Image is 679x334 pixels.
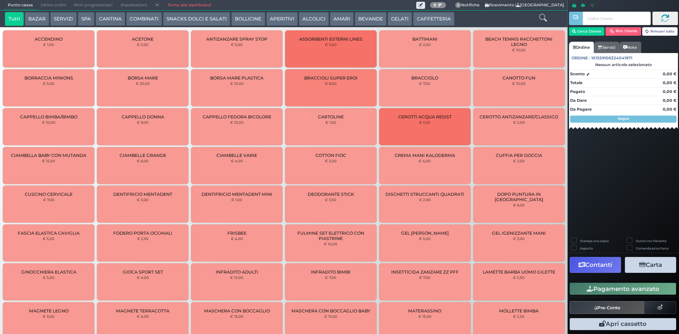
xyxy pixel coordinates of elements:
small: € 4,00 [419,159,431,163]
span: CEROTTI ACQUA RESIST [398,114,452,119]
small: € 3,00 [43,314,54,318]
span: GIOCA SPORT SET [123,269,163,275]
small: € 7,00 [43,198,54,202]
span: FRISBEE [227,230,246,236]
span: FULMINE SET ELETTRICO CON PIASTRINE [291,230,371,241]
span: COTTON FIOC [315,153,346,158]
small: € 5,00 [43,81,54,86]
small: € 10,00 [324,242,337,246]
span: MASCHERA CON BOCCAGLIO BABY [291,308,370,314]
small: € 15,00 [42,159,55,163]
button: GELATI [388,12,412,26]
small: € 13,00 [324,314,337,318]
span: ACETONE [132,36,153,42]
span: CIAMBELLE VARIE [216,153,257,158]
strong: Da Dare [570,98,587,103]
span: CIAMBELLE GRANDE [120,153,166,158]
small: € 10,00 [512,81,526,86]
span: GINOCCHIERA ELASTICA [21,269,76,275]
a: Torna alla dashboard [163,0,215,10]
small: € 2,00 [419,42,431,47]
button: BEVANDE [355,12,387,26]
button: Pre-Conto [570,301,645,314]
small: € 5,00 [43,236,54,241]
button: Pagamento avanzato [570,283,676,295]
span: BORSA MARE [128,75,158,81]
span: CARTOLINE [318,114,344,119]
span: DISCHETTI STRUCCANTI QUADRATI [385,192,464,197]
button: Contanti [570,257,621,273]
span: MOLLETTE BIMBA [499,308,539,314]
span: GEL IGENIZZANTE MANI [492,230,546,236]
span: DOPO PUNTURA IN [GEOGRAPHIC_DATA] [479,192,558,202]
label: Stampa una copia [580,239,609,243]
small: € 2,00 [513,159,525,163]
span: 0 [455,2,462,8]
span: DEODORANTE STICK [308,192,354,197]
span: ACCENDINO [35,36,63,42]
span: INFRADITO BIMBI [311,269,350,275]
span: CAPPELLO FEDORA BICOLORE [203,114,271,119]
button: AMARI [330,12,354,26]
span: CREMA MANI KALODERMA [395,153,455,158]
small: € 10,00 [230,81,244,86]
button: Carta [625,257,676,273]
small: € 3,00 [325,42,337,47]
small: € 10,00 [42,120,56,124]
span: BEACH TENNIS RACCHETTONI LEGNO [479,36,558,47]
span: Impostazioni [117,0,151,10]
button: COMBINATI [126,12,162,26]
div: Nessun articolo selezionato [569,62,678,67]
small: € 2,50 [513,275,524,280]
button: CAFFETTERIA [413,12,454,26]
span: FODERO PORTA OCCHIALI [113,230,172,236]
strong: Segue [618,116,629,121]
small: € 6,00 [513,203,525,207]
input: Codice Cliente [583,12,650,25]
span: CEROTTO ANTIZANZARE/CLASSICO [480,114,558,119]
small: € 2,00 [137,42,149,47]
button: SNACKS DOLCI E SALATI [163,12,230,26]
small: € 5,00 [231,42,243,47]
span: ANTIZANZARE SPRAY STOP [206,36,267,42]
span: MATERASSINO [408,308,441,314]
small: € 4,00 [137,314,149,318]
span: Ultimi ordini [37,0,70,10]
small: € 9,00 [137,120,149,124]
b: 0 [434,2,436,7]
span: LAMETTE BARBA UOMO GILETTE [483,269,555,275]
strong: 0,00 € [663,98,677,103]
span: CUSCINO CERVICALE [25,192,72,197]
span: Ordine : [571,55,590,61]
strong: 0,00 € [663,71,677,76]
button: BAZAR [25,12,49,26]
small: € 10,00 [230,120,244,124]
small: € 4,00 [231,236,243,241]
span: INFRADITO ADULTI [216,269,258,275]
button: Rimuovi tutto [642,27,678,36]
strong: 0,00 € [663,89,677,94]
button: Apri cassetto [570,318,676,330]
small: € 15,00 [418,314,431,318]
span: CAPPELLO BIMBA/BIMBO [20,114,77,119]
small: € 1,00 [231,198,242,202]
small: € 7,00 [419,275,430,280]
span: DENTIFRICIO MENTADENT MINI [202,192,272,197]
span: CANOTTO FUN [503,75,535,81]
button: APERITIVI [266,12,298,26]
small: € 4,00 [231,159,243,163]
small: € 5,00 [43,275,54,280]
span: BORSA MARE PLASTICA [210,75,263,81]
small: € 7,00 [419,81,430,86]
strong: Pagato [570,89,585,94]
small: € 1,00 [43,42,54,47]
small: € 6,00 [137,159,149,163]
span: MASCHERA CON BOCCAGLIO [204,308,270,314]
span: GEL [PERSON_NAME] [401,230,449,236]
button: Rim. Cliente [605,27,641,36]
label: Asporto [580,246,593,251]
small: € 3,50 [325,198,336,202]
small: € 7,00 [325,275,336,280]
small: € 2,00 [419,198,431,202]
button: SPA [78,12,94,26]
